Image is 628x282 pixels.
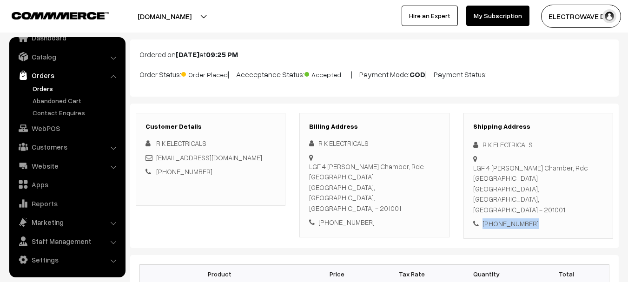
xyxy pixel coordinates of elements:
b: [DATE] [176,50,199,59]
span: Order Placed [181,67,228,79]
a: Hire an Expert [402,6,458,26]
a: Reports [12,195,122,212]
div: LGF 4 [PERSON_NAME] Chamber, Rdc [GEOGRAPHIC_DATA] [GEOGRAPHIC_DATA], [GEOGRAPHIC_DATA], [GEOGRAP... [473,163,603,215]
a: COMMMERCE [12,9,93,20]
p: Ordered on at [139,49,609,60]
a: Catalog [12,48,122,65]
span: Accepted [304,67,351,79]
h3: Billing Address [309,123,439,131]
a: Orders [30,84,122,93]
a: Dashboard [12,29,122,46]
h3: Shipping Address [473,123,603,131]
a: Website [12,157,122,174]
div: R K ELECTRICALS [309,138,439,149]
a: [EMAIL_ADDRESS][DOMAIN_NAME] [156,153,262,162]
a: Contact Enquires [30,108,122,118]
div: [PHONE_NUMBER] [473,218,603,229]
b: 09:25 PM [206,50,238,59]
h3: Customer Details [145,123,276,131]
a: WebPOS [12,120,122,137]
a: Marketing [12,214,122,230]
a: My Subscription [466,6,529,26]
a: Abandoned Cart [30,96,122,105]
a: Orders [12,67,122,84]
a: Settings [12,251,122,268]
img: COMMMERCE [12,12,109,19]
button: ELECTROWAVE DE… [541,5,621,28]
a: Customers [12,138,122,155]
a: Staff Management [12,233,122,249]
a: Apps [12,176,122,193]
img: user [602,9,616,23]
b: COD [410,70,425,79]
div: R K ELECTRICALS [473,139,603,150]
div: [PHONE_NUMBER] [309,217,439,228]
a: [PHONE_NUMBER] [156,167,212,176]
p: Order Status: | Accceptance Status: | Payment Mode: | Payment Status: - [139,67,609,80]
div: LGF 4 [PERSON_NAME] Chamber, Rdc [GEOGRAPHIC_DATA] [GEOGRAPHIC_DATA], [GEOGRAPHIC_DATA], [GEOGRAP... [309,161,439,214]
span: R K ELECTRICALS [156,139,206,147]
button: [DOMAIN_NAME] [105,5,224,28]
